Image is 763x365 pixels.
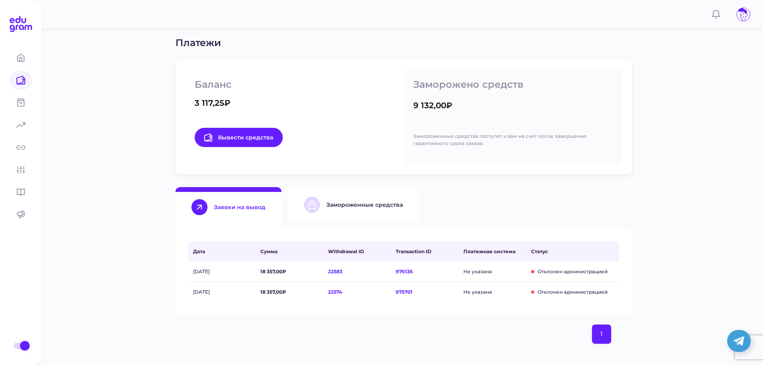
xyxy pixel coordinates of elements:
p: Платежи [175,36,632,49]
span: 976136 [396,268,459,275]
span: 22574 [328,288,391,296]
button: page 1 [592,325,611,344]
span: Вывести средства [204,133,273,141]
button: Замороженные средства [288,187,419,222]
div: 9 132,00₽ [413,100,452,111]
p: Баланс [195,78,394,91]
span: [DATE] [193,268,256,275]
span: Не указана [463,288,526,296]
span: 22583 [328,268,391,275]
div: Замороженные средства [326,201,403,208]
span: Withdrawal ID [328,248,391,255]
a: Вывести средства [195,128,283,147]
div: Заявки на вывод [214,204,266,211]
p: Заморожено средств [413,78,613,91]
span: Отклонен администрацией [531,268,619,275]
span: 975701 [396,288,459,296]
span: 18 357,00₽ [260,288,323,296]
span: Отклонен администрацией [531,288,619,296]
span: Сумма [260,248,323,255]
div: 3 117,25₽ [195,97,230,109]
span: Статус [531,248,619,255]
button: Заявки на вывод [175,187,282,222]
span: [DATE] [193,288,256,296]
span: 18 357,00₽ [260,268,323,275]
span: Дата [193,248,256,255]
p: Замороженные средства поступят к вам на счет после завершения гарантийного срока заказа. [413,133,613,147]
span: Платежная система [463,248,526,255]
nav: pagination navigation [590,325,613,344]
span: Не указана [463,268,526,275]
div: Withdraw Requests [188,242,619,302]
span: Transaction ID [396,248,459,255]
